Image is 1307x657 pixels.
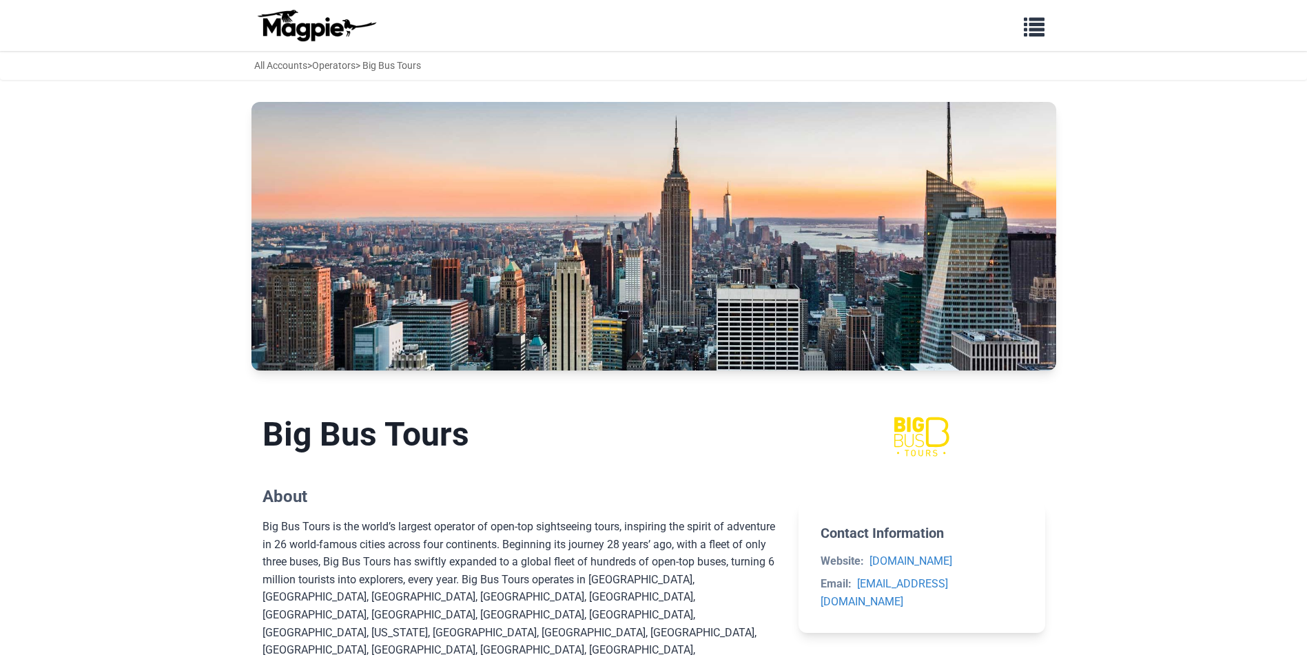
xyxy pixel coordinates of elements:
[254,9,378,42] img: logo-ab69f6fb50320c5b225c76a69d11143b.png
[263,487,777,507] h2: About
[263,415,777,455] h1: Big Bus Tours
[251,102,1056,370] img: Big Bus Tours banner
[821,554,864,567] strong: Website:
[856,415,988,459] img: Big Bus Tours logo
[821,577,948,608] a: [EMAIL_ADDRESS][DOMAIN_NAME]
[254,60,307,71] a: All Accounts
[869,554,952,567] a: [DOMAIN_NAME]
[312,60,356,71] a: Operators
[254,58,421,73] div: > > Big Bus Tours
[821,577,852,590] strong: Email:
[821,525,1022,541] h2: Contact Information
